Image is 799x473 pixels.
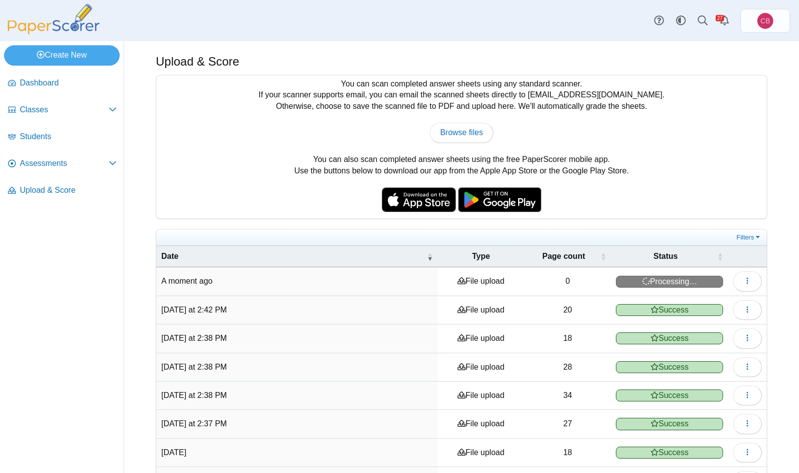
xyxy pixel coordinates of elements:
time: Sep 16, 2025 at 2:46 PM [161,448,186,457]
span: Classes [20,104,109,115]
td: File upload [438,296,524,324]
td: File upload [438,439,524,467]
span: Status : Activate to sort [717,251,723,261]
td: 20 [524,296,611,324]
span: Date : Activate to remove sorting [427,251,433,261]
span: Browse files [440,128,483,137]
td: 27 [524,410,611,438]
a: Canisius Biology [740,9,790,33]
span: Success [616,332,723,344]
div: You can scan completed answer sheets using any standard scanner. If your scanner supports email, ... [156,76,767,219]
a: Filters [734,233,764,242]
img: PaperScorer [4,4,103,34]
a: PaperScorer [4,27,103,36]
td: File upload [438,353,524,382]
span: Success [616,361,723,373]
span: Date [161,251,425,262]
td: 18 [524,324,611,353]
span: Success [616,390,723,401]
span: Status [616,251,715,262]
td: File upload [438,324,524,353]
td: File upload [438,382,524,410]
span: Success [616,418,723,430]
span: Success [616,304,723,316]
time: Sep 23, 2025 at 2:42 PM [161,306,227,314]
span: Canisius Biology [760,17,770,24]
span: Students [20,131,117,142]
td: File upload [438,410,524,438]
span: Page count : Activate to sort [600,251,606,261]
td: 0 [524,267,611,296]
td: 18 [524,439,611,467]
span: Type [443,251,519,262]
a: Upload & Score [4,179,121,203]
time: Sep 23, 2025 at 2:38 PM [161,363,227,371]
time: Sep 23, 2025 at 2:38 PM [161,391,227,399]
time: Sep 23, 2025 at 2:38 PM [161,334,227,342]
a: Create New [4,45,120,65]
td: 34 [524,382,611,410]
time: Sep 29, 2025 at 11:50 AM [161,277,212,285]
a: Classes [4,98,121,122]
img: google-play-badge.png [458,187,541,212]
a: Students [4,125,121,149]
img: apple-store-badge.svg [382,187,456,212]
span: Dashboard [20,78,117,88]
span: Page count [529,251,598,262]
h1: Upload & Score [156,53,239,70]
td: File upload [438,267,524,296]
span: Upload & Score [20,185,117,196]
span: Canisius Biology [757,13,773,29]
span: Processing… [616,276,723,288]
a: Browse files [430,123,493,143]
span: Assessments [20,158,109,169]
a: Assessments [4,152,121,176]
a: Dashboard [4,72,121,95]
a: Alerts [714,10,735,32]
time: Sep 23, 2025 at 2:37 PM [161,419,227,428]
span: Success [616,447,723,459]
td: 28 [524,353,611,382]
